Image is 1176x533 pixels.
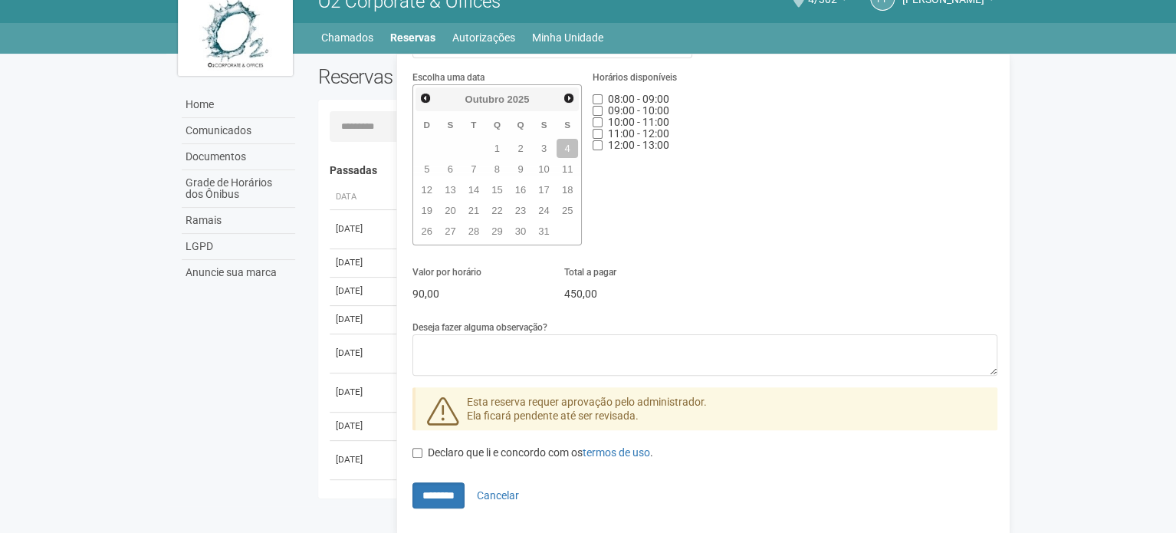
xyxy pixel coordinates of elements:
a: Anterior [417,89,435,107]
span: Outubro [465,94,504,105]
a: 29 [486,222,508,241]
label: Deseja fazer alguma observação? [412,321,547,334]
a: 27 [439,222,462,241]
td: Sala de Reunião Interna 1 Bloco 4 (até 30 pessoas) [391,248,833,277]
a: Minha Unidade [532,27,603,48]
p: 450,00 [564,287,693,301]
td: Sala de Reunião Interna 1 Bloco 4 (até 30 pessoas) [391,412,833,440]
span: Segunda [447,120,453,130]
a: 25 [557,201,579,220]
a: Ramais [182,208,295,234]
a: 22 [486,201,508,220]
td: [DATE] [330,334,391,373]
a: 19 [416,201,439,220]
a: Anuncie sua marca [182,260,295,285]
label: Escolha uma data [412,71,485,84]
p: 90,00 [412,287,541,301]
a: 10 [533,160,555,179]
td: Sala de Reunião Interna 1 Bloco 4 (até 30 pessoas) [391,334,833,373]
span: 2025 [507,94,529,105]
a: LGPD [182,234,295,260]
a: 31 [533,222,555,241]
a: 14 [463,180,485,199]
th: Data [330,185,391,210]
input: 11:00 - 12:00 [593,129,603,139]
td: [DATE] [330,305,391,334]
td: Sala de Reunião Interna 1 Bloco 4 (até 30 pessoas) [391,440,833,479]
span: Sábado [564,120,570,130]
span: Quinta [517,120,524,130]
span: Horário indisponível [608,116,669,128]
td: [DATE] [330,412,391,440]
a: 15 [486,180,508,199]
span: Horário indisponível [608,139,669,151]
input: 09:00 - 10:00 [593,106,603,116]
a: 7 [463,160,485,179]
h4: Passadas [330,165,987,176]
a: Reservas [390,27,435,48]
a: 8 [486,160,508,179]
a: Chamados [321,27,373,48]
a: 9 [510,160,532,179]
span: Domingo [424,120,430,130]
a: 5 [416,160,439,179]
button: Cancelar [467,482,529,508]
a: 2 [510,139,532,158]
div: Esta reserva requer aprovação pelo administrador. Ela ficará pendente até ser revisada. [412,387,997,430]
a: 24 [533,201,555,220]
a: Comunicados [182,118,295,144]
td: Sala de Reunião Interna 1 Bloco 4 (até 30 pessoas) [391,209,833,248]
a: 18 [557,180,579,199]
a: Autorizações [452,27,515,48]
a: Grade de Horários dos Ônibus [182,170,295,208]
input: 08:00 - 09:00 [593,94,603,104]
a: 12 [416,180,439,199]
h2: Reservas [318,65,646,88]
span: Próximo [563,92,575,104]
span: Horário indisponível [608,93,669,105]
a: 17 [533,180,555,199]
td: [DATE] [330,277,391,305]
td: [DATE] [330,209,391,248]
td: Sala de Reunião Interna 1 Bloco 2 (até 30 pessoas) [391,277,833,305]
a: 3 [533,139,555,158]
a: 6 [439,160,462,179]
td: Sala de Reunião Interna 1 Bloco 4 (até 30 pessoas) [391,373,833,412]
label: Total a pagar [564,265,616,279]
input: 10:00 - 11:00 [593,117,603,127]
span: Terça [471,120,476,130]
a: 21 [463,201,485,220]
a: 26 [416,222,439,241]
a: 13 [439,180,462,199]
a: 11 [557,160,579,179]
a: 16 [510,180,532,199]
a: Home [182,92,295,118]
th: Área ou Serviço [391,185,833,210]
td: [DATE] [330,248,391,277]
a: Documentos [182,144,295,170]
td: Sala de Reunião Interna 1 Bloco 4 (até 30 pessoas) [391,305,833,334]
span: Sexta [541,120,547,130]
a: 30 [510,222,532,241]
td: [DATE] [330,373,391,412]
span: Horário indisponível [608,127,669,140]
span: Horário indisponível [608,104,669,117]
input: 12:00 - 13:00 [593,140,603,150]
label: Horários disponíveis [593,71,677,84]
a: termos de uso [583,446,650,459]
td: [DATE] [330,440,391,479]
span: Quarta [494,120,501,130]
a: 20 [439,201,462,220]
a: 28 [463,222,485,241]
a: 1 [486,139,508,158]
a: Próximo [560,89,577,107]
a: 4 [557,139,579,158]
span: Anterior [419,92,432,104]
a: 23 [510,201,532,220]
label: Declaro que li e concordo com os . [412,446,653,461]
label: Valor por horário [412,265,481,279]
td: [DATE] [330,479,391,518]
td: Sala de Reunião Interna 1 Bloco 2 (até 30 pessoas) [391,479,833,518]
input: Declaro que li e concordo com ostermos de uso. [412,448,422,458]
